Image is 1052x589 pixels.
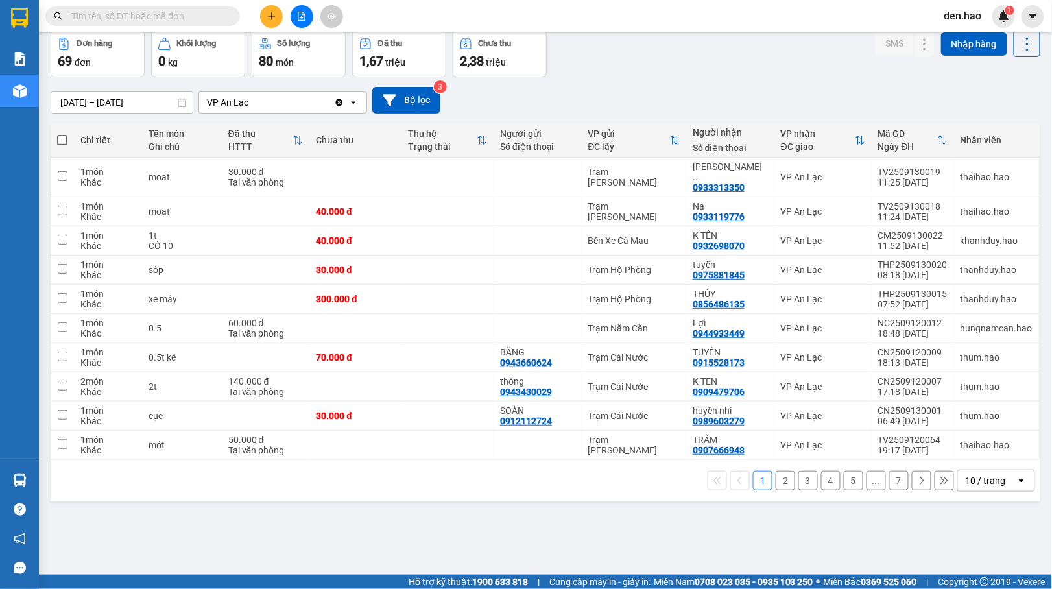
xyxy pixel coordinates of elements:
[149,172,215,182] div: moat
[486,57,506,67] span: triệu
[149,411,215,421] div: cục
[582,123,687,158] th: Toggle SortBy
[500,376,575,387] div: thông
[316,352,395,363] div: 70.000 đ
[500,405,575,416] div: SOÀN
[878,289,948,299] div: THP2509130015
[267,12,276,21] span: plus
[401,123,494,158] th: Toggle SortBy
[316,235,395,246] div: 40.000 đ
[693,347,768,357] div: TUYỀN
[80,416,136,426] div: Khác
[878,167,948,177] div: TV2509130019
[80,328,136,339] div: Khác
[500,128,575,139] div: Người gửi
[693,259,768,270] div: tuyền
[961,352,1033,363] div: thum.hao
[798,471,818,490] button: 3
[588,323,680,333] div: Trạm Năm Căn
[693,127,768,138] div: Người nhận
[359,53,383,69] span: 1,67
[878,230,948,241] div: CM2509130022
[875,32,914,55] button: SMS
[348,97,359,108] svg: open
[824,575,917,589] span: Miền Bắc
[149,230,215,241] div: 1t
[693,328,745,339] div: 0944933449
[372,87,440,114] button: Bộ lọc
[588,352,680,363] div: Trạm Cái Nước
[1022,5,1044,28] button: caret-down
[538,575,540,589] span: |
[149,294,215,304] div: xe máy
[434,80,447,93] sup: 3
[316,206,395,217] div: 40.000 đ
[781,352,865,363] div: VP An Lạc
[781,141,855,152] div: ĐC giao
[352,30,446,77] button: Đã thu1,67 triệu
[588,167,680,187] div: Trạm [PERSON_NAME]
[80,445,136,455] div: Khác
[80,376,136,387] div: 2 món
[781,294,865,304] div: VP An Lạc
[385,57,405,67] span: triệu
[693,357,745,368] div: 0915528173
[588,435,680,455] div: Trạm [PERSON_NAME]
[693,182,745,193] div: 0933313350
[250,96,251,109] input: Selected VP An Lạc.
[878,347,948,357] div: CN2509120009
[654,575,813,589] span: Miền Nam
[13,52,27,66] img: solution-icon
[781,265,865,275] div: VP An Lạc
[693,172,700,182] span: ...
[409,575,528,589] span: Hỗ trợ kỹ thuật:
[1027,10,1039,22] span: caret-down
[80,435,136,445] div: 1 món
[693,162,768,182] div: THANH TÙNG ￼
[80,299,136,309] div: Khác
[228,177,303,187] div: Tại văn phòng
[316,265,395,275] div: 30.000 đ
[878,299,948,309] div: 07:52 [DATE]
[149,128,215,139] div: Tên món
[228,141,293,152] div: HTTT
[693,230,768,241] div: K TÊN
[14,562,26,574] span: message
[14,533,26,545] span: notification
[472,577,528,587] strong: 1900 633 818
[878,435,948,445] div: TV2509120064
[821,471,841,490] button: 4
[693,435,768,445] div: TRÂM
[80,201,136,211] div: 1 món
[927,575,929,589] span: |
[844,471,863,490] button: 5
[588,235,680,246] div: Bến Xe Cà Mau
[228,328,303,339] div: Tại văn phòng
[961,235,1033,246] div: khanhduy.hao
[878,357,948,368] div: 18:13 [DATE]
[693,211,745,222] div: 0933119776
[228,318,303,328] div: 60.000 đ
[51,30,145,77] button: Đơn hàng69đơn
[961,411,1033,421] div: thum.hao
[252,30,346,77] button: Số lượng80món
[460,53,484,69] span: 2,38
[961,172,1033,182] div: thaihao.hao
[693,416,745,426] div: 0989603279
[228,445,303,455] div: Tại văn phòng
[878,416,948,426] div: 06:49 [DATE]
[961,206,1033,217] div: thaihao.hao
[961,381,1033,392] div: thum.hao
[259,53,273,69] span: 80
[878,405,948,416] div: CN2509130001
[753,471,772,490] button: 1
[781,323,865,333] div: VP An Lạc
[75,57,91,67] span: đơn
[781,172,865,182] div: VP An Lạc
[588,294,680,304] div: Trạm Hộ Phòng
[80,347,136,357] div: 1 món
[77,39,112,48] div: Đơn hàng
[408,128,477,139] div: Thu hộ
[278,39,311,48] div: Số lượng
[878,211,948,222] div: 11:24 [DATE]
